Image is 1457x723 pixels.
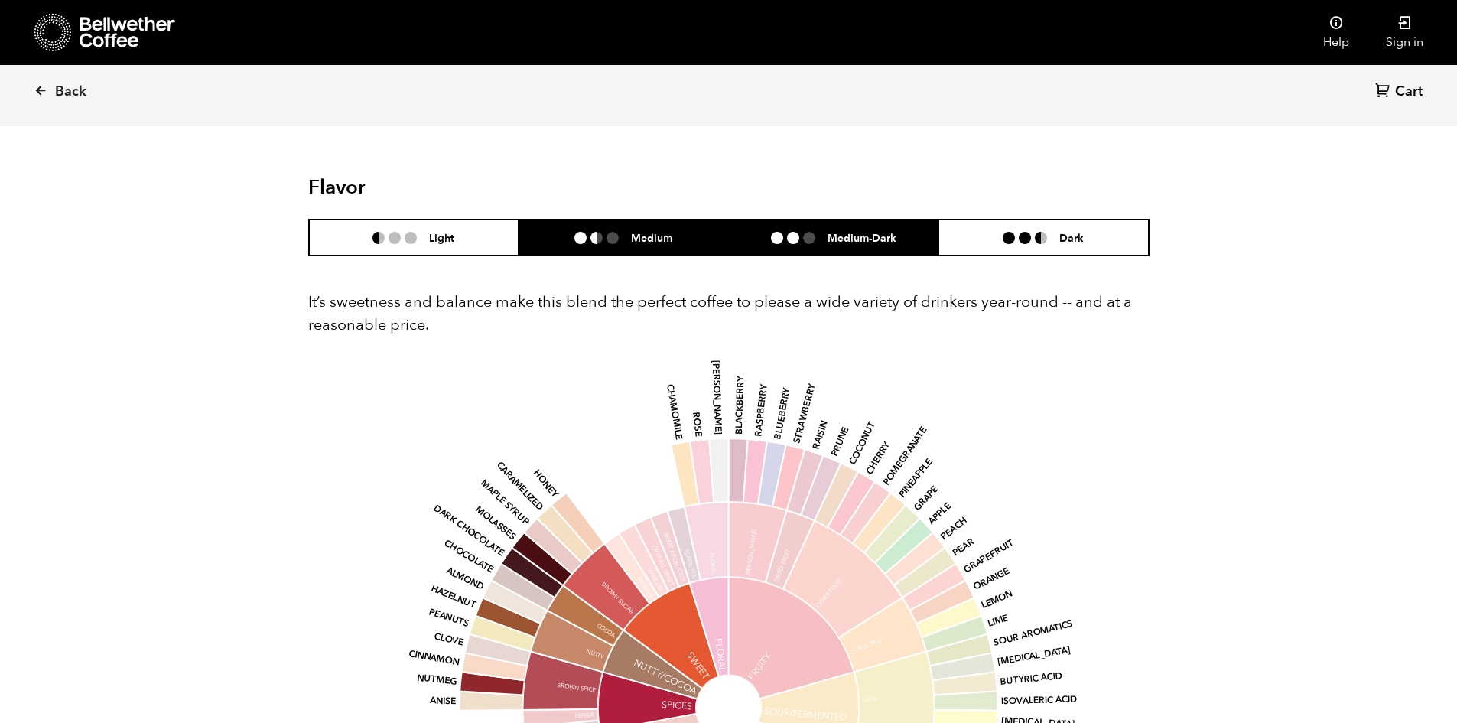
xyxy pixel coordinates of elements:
[55,83,86,101] span: Back
[1375,82,1426,103] a: Cart
[1395,83,1423,101] span: Cart
[828,231,896,244] h6: Medium-Dark
[308,176,589,200] h2: Flavor
[308,291,1150,337] p: It’s sweetness and balance make this blend the perfect coffee to please a wide variety of drinker...
[631,231,672,244] h6: Medium
[1059,231,1084,244] h6: Dark
[429,231,454,244] h6: Light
